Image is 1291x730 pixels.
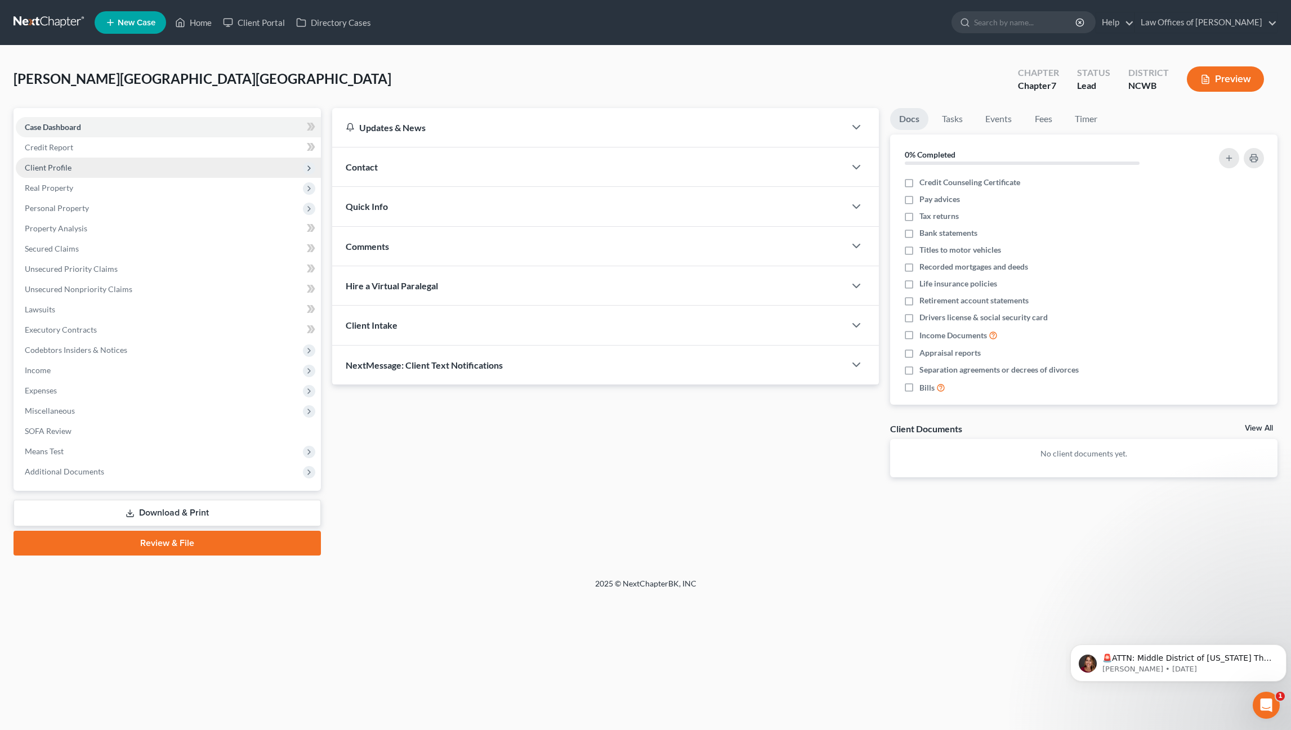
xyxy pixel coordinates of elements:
[919,347,981,359] span: Appraisal reports
[16,239,321,259] a: Secured Claims
[25,264,118,274] span: Unsecured Priority Claims
[1025,108,1061,130] a: Fees
[1077,66,1110,79] div: Status
[25,386,57,395] span: Expenses
[1066,108,1106,130] a: Timer
[25,183,73,192] span: Real Property
[1018,79,1059,92] div: Chapter
[899,448,1268,459] p: No client documents yet.
[217,12,291,33] a: Client Portal
[25,163,72,172] span: Client Profile
[16,421,321,441] a: SOFA Review
[25,325,97,334] span: Executory Contracts
[1253,692,1280,719] iframe: Intercom live chat
[325,578,967,598] div: 2025 © NextChapterBK, INC
[933,108,972,130] a: Tasks
[118,19,155,27] span: New Case
[1018,66,1059,79] div: Chapter
[919,295,1029,306] span: Retirement account statements
[291,12,377,33] a: Directory Cases
[919,330,987,341] span: Income Documents
[919,278,997,289] span: Life insurance policies
[974,12,1077,33] input: Search by name...
[25,304,55,314] span: Lawsuits
[1051,80,1056,91] span: 7
[919,364,1079,375] span: Separation agreements or decrees of divorces
[14,500,321,526] a: Download & Print
[1187,66,1264,92] button: Preview
[25,467,104,476] span: Additional Documents
[1096,12,1134,33] a: Help
[25,203,89,213] span: Personal Property
[346,360,503,370] span: NextMessage: Client Text Notifications
[25,122,81,132] span: Case Dashboard
[919,177,1020,188] span: Credit Counseling Certificate
[346,201,388,212] span: Quick Info
[25,223,87,233] span: Property Analysis
[16,320,321,340] a: Executory Contracts
[25,426,72,436] span: SOFA Review
[16,259,321,279] a: Unsecured Priority Claims
[16,137,321,158] a: Credit Report
[1128,79,1169,92] div: NCWB
[25,406,75,415] span: Miscellaneous
[1128,66,1169,79] div: District
[14,531,321,556] a: Review & File
[1135,12,1277,33] a: Law Offices of [PERSON_NAME]
[919,244,1001,256] span: Titles to motor vehicles
[919,382,935,393] span: Bills
[919,261,1028,272] span: Recorded mortgages and deeds
[1276,692,1285,701] span: 1
[919,312,1048,323] span: Drivers license & social security card
[976,108,1021,130] a: Events
[919,211,959,222] span: Tax returns
[1077,79,1110,92] div: Lead
[919,227,977,239] span: Bank statements
[25,446,64,456] span: Means Test
[16,218,321,239] a: Property Analysis
[1066,621,1291,700] iframe: Intercom notifications message
[14,70,391,87] span: [PERSON_NAME][GEOGRAPHIC_DATA][GEOGRAPHIC_DATA]
[346,280,438,291] span: Hire a Virtual Paralegal
[16,117,321,137] a: Case Dashboard
[346,162,378,172] span: Contact
[25,244,79,253] span: Secured Claims
[16,299,321,320] a: Lawsuits
[346,122,832,133] div: Updates & News
[905,150,955,159] strong: 0% Completed
[346,241,389,252] span: Comments
[25,345,127,355] span: Codebtors Insiders & Notices
[169,12,217,33] a: Home
[16,279,321,299] a: Unsecured Nonpriority Claims
[919,194,960,205] span: Pay advices
[890,108,928,130] a: Docs
[346,320,397,330] span: Client Intake
[890,423,962,435] div: Client Documents
[25,284,132,294] span: Unsecured Nonpriority Claims
[25,365,51,375] span: Income
[1245,424,1273,432] a: View All
[25,142,73,152] span: Credit Report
